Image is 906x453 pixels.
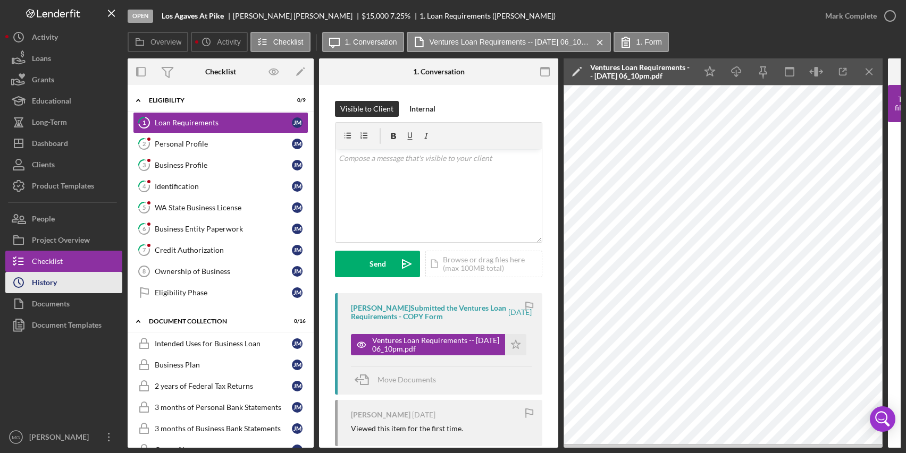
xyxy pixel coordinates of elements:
div: Credit Authorization [155,246,292,254]
a: 5WA State Business LicenseJM [133,197,308,218]
div: Eligibility [149,97,279,104]
label: Overview [150,38,181,46]
tspan: 5 [142,204,146,211]
div: Educational [32,90,71,114]
div: Business Profile [155,161,292,169]
div: Document Collection [149,318,279,324]
button: Checklist [250,32,311,52]
button: Project Overview [5,229,122,251]
div: J M [292,245,303,255]
div: Loan Requirements [155,118,292,127]
time: 2025-02-14 23:09 [412,411,435,419]
div: Checklist [32,251,63,275]
div: 3 months of Personal Bank Statements [155,403,292,412]
a: Document Templates [5,314,122,336]
div: J M [292,402,303,413]
div: Product Templates [32,175,94,199]
a: 2Personal ProfileJM [133,133,308,155]
button: Overview [128,32,188,52]
text: MG [12,434,20,440]
a: Long-Term [5,112,122,133]
a: Checklist [5,251,122,272]
button: History [5,272,122,293]
div: Personal Profile [155,140,292,148]
a: People [5,208,122,229]
time: 2025-02-14 23:10 [508,308,532,317]
button: Move Documents [351,366,447,393]
div: J M [292,423,303,434]
div: [PERSON_NAME] Submitted the Ventures Loan Requirements - COPY Form [351,304,507,321]
div: Eligibility Phase [155,288,292,297]
tspan: 3 [142,161,146,168]
div: 0 / 9 [287,97,306,104]
button: Documents [5,293,122,314]
div: [PERSON_NAME] [PERSON_NAME] [233,12,362,20]
a: 6Business Entity PaperworkJM [133,218,308,240]
button: Dashboard [5,133,122,154]
div: J M [292,160,303,170]
a: Intended Uses for Business LoanJM [133,333,308,354]
div: History [32,272,57,296]
button: Product Templates [5,175,122,196]
div: J M [292,181,303,192]
div: J M [292,381,303,391]
button: Loans [5,48,122,69]
a: Business PlanJM [133,354,308,375]
a: 1Loan RequirementsJM [133,112,308,133]
a: 7Credit AuthorizationJM [133,240,308,261]
a: 3Business ProfileJM [133,155,308,176]
button: Ventures Loan Requirements -- [DATE] 06_10pm.pdf [407,32,611,52]
div: J M [292,117,303,128]
label: 1. Form [636,38,662,46]
div: Business Entity Paperwork [155,225,292,233]
div: Clients [32,154,55,178]
div: Ventures Loan Requirements -- [DATE] 06_10pm.pdf [372,336,500,353]
div: Intended Uses for Business Loan [155,339,292,348]
button: 1. Conversation [322,32,404,52]
a: 8Ownership of BusinessJM [133,261,308,282]
button: Clients [5,154,122,175]
div: 1. Conversation [413,67,465,76]
div: Open Intercom Messenger [870,406,895,432]
div: 1. Loan Requirements ([PERSON_NAME]) [420,12,556,20]
button: Grants [5,69,122,90]
div: 7.25 % [390,12,410,20]
div: Checklist [205,67,236,76]
a: Eligibility PhaseJM [133,282,308,303]
div: J M [292,338,303,349]
div: Send [370,251,386,277]
div: J M [292,266,303,277]
div: Document Templates [32,314,102,338]
label: Checklist [273,38,304,46]
div: J M [292,287,303,298]
div: Loans [32,48,51,72]
a: 4IdentificationJM [133,176,308,197]
div: Identification [155,182,292,191]
button: Visible to Client [335,101,399,117]
div: WA State Business License [155,203,292,212]
button: 1. Form [614,32,669,52]
button: Educational [5,90,122,112]
button: Activity [5,27,122,48]
tspan: 8 [142,268,146,275]
div: Long-Term [32,112,67,135]
div: J M [292,139,303,149]
tspan: 1 [142,119,146,126]
label: Ventures Loan Requirements -- [DATE] 06_10pm.pdf [430,38,589,46]
label: Activity [217,38,240,46]
div: J M [292,202,303,213]
button: Ventures Loan Requirements -- [DATE] 06_10pm.pdf [351,334,526,355]
div: 3 months of Business Bank Statements [155,424,292,433]
b: Los Agaves At Pike [162,12,224,20]
tspan: 4 [142,183,146,190]
div: [PERSON_NAME] [27,426,96,450]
